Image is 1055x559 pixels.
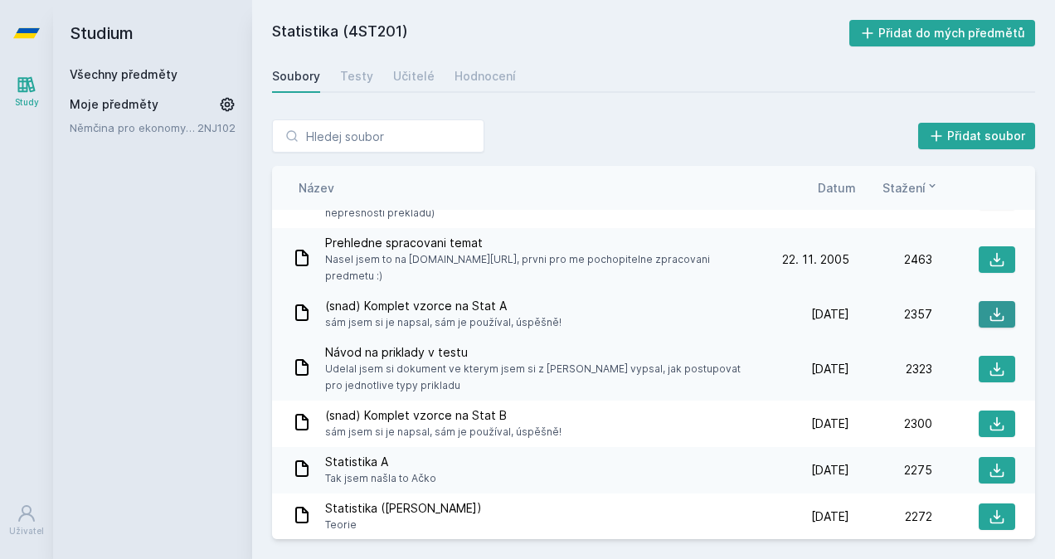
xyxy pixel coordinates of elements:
[325,251,760,284] span: Nasel jsem to na [DOMAIN_NAME][URL], prvni pro me pochopitelne zpracovani predmetu :)
[393,60,435,93] a: Učitelé
[197,121,236,134] a: 2NJ102
[299,179,334,197] button: Název
[882,179,926,197] span: Stažení
[272,20,849,46] h2: Statistika (4ST201)
[325,235,760,251] span: Prehledne spracovani temat
[325,361,760,394] span: Udelal jsem si dokument ve kterym jsem si z [PERSON_NAME] vypsal, jak postupovat pro jednotlive t...
[455,68,516,85] div: Hodnocení
[818,179,856,197] button: Datum
[849,20,1036,46] button: Přidat do mých předmětů
[811,416,849,432] span: [DATE]
[782,251,849,268] span: 22. 11. 2005
[325,314,562,331] span: sám jsem si je napsal, sám je používal, úspěšně!
[849,251,932,268] div: 2463
[849,462,932,479] div: 2275
[325,470,436,487] span: Tak jsem našla to Ačko
[325,344,760,361] span: Návod na priklady v testu
[882,179,939,197] button: Stažení
[325,407,562,424] span: (snad) Komplet vzorce na Stat B
[811,462,849,479] span: [DATE]
[811,306,849,323] span: [DATE]
[272,60,320,93] a: Soubory
[70,67,177,81] a: Všechny předměty
[811,361,849,377] span: [DATE]
[918,123,1036,149] button: Přidat soubor
[455,60,516,93] a: Hodnocení
[849,306,932,323] div: 2357
[811,508,849,525] span: [DATE]
[272,119,484,153] input: Hledej soubor
[15,96,39,109] div: Study
[9,525,44,537] div: Uživatel
[272,68,320,85] div: Soubory
[393,68,435,85] div: Učitelé
[340,60,373,93] a: Testy
[70,96,158,113] span: Moje předměty
[3,66,50,117] a: Study
[340,68,373,85] div: Testy
[325,500,482,517] span: Statistika ([PERSON_NAME])
[325,517,482,533] span: Teorie
[849,508,932,525] div: 2272
[849,416,932,432] div: 2300
[70,119,197,136] a: Němčina pro ekonomy - základní úroveň 2 (A1/A2)
[325,298,562,314] span: (snad) Komplet vzorce na Stat A
[849,361,932,377] div: 2323
[325,454,436,470] span: Statistika A
[325,424,562,440] span: sám jsem si je napsal, sám je používal, úspěšně!
[3,495,50,546] a: Uživatel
